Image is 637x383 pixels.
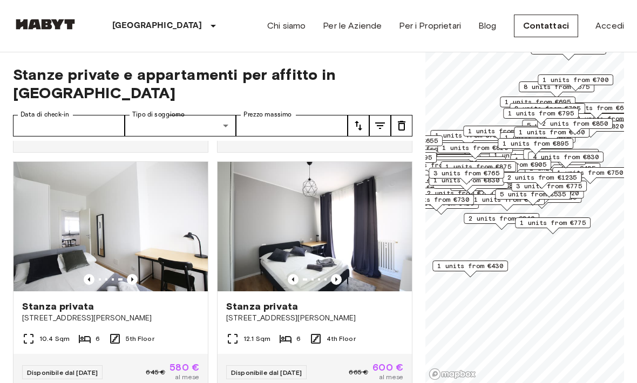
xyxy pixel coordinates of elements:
div: Map marker [500,132,575,149]
span: 1 units from €810 [468,126,534,136]
p: [GEOGRAPHIC_DATA] [112,19,202,32]
div: Map marker [503,108,579,125]
div: Map marker [495,189,571,206]
div: Map marker [432,261,508,277]
span: 5 units from €535 [500,189,566,199]
div: Map marker [557,102,636,119]
span: 10.4 Sqm [39,334,70,344]
label: Data di check-in [21,110,69,119]
span: 8 units from €675 [524,82,589,92]
span: 1 units from €695 [395,183,461,193]
div: Map marker [538,74,613,91]
span: 1 units from €795 [508,108,574,118]
span: 1 units from €820 [442,143,508,153]
button: tune [369,115,391,136]
button: Previous image [331,274,342,285]
span: 600 € [372,363,403,372]
div: Map marker [500,97,575,113]
div: Map marker [430,130,506,147]
span: 2 units from €905 [480,160,546,169]
label: Tipo di soggiorno [132,110,185,119]
a: Blog [478,19,497,32]
span: 1 units from €700 [543,75,608,85]
span: 3 units from €775 [516,181,582,191]
img: Marketing picture of unit IT-14-110-001-001 [218,162,412,291]
a: Chi siamo [267,19,306,32]
span: 1 units from €730 [403,195,469,204]
a: Per le Aziende [323,19,382,32]
span: 1 units from €760 [519,127,585,137]
span: Stanza privata [226,300,298,313]
div: Map marker [476,159,551,176]
a: Accedi [595,19,624,32]
button: tune [391,115,412,136]
span: 1 units from €695 [505,97,571,107]
div: Map marker [390,182,466,199]
span: 1 units from €750 [557,168,623,177]
button: Previous image [84,274,94,285]
div: Map marker [463,126,539,142]
span: 6 [96,334,100,344]
span: 1 units from €430 [437,261,503,271]
span: 13 units from €665 [562,103,632,113]
span: al mese [175,372,199,382]
div: Map marker [515,217,591,234]
div: Map marker [537,118,613,135]
span: 2 units from €840 [469,214,534,223]
a: Mapbox logo [429,368,476,380]
img: Marketing picture of unit IT-14-107-001-002 [13,162,208,291]
span: 580 € [170,363,199,372]
div: Map marker [528,152,604,168]
label: Prezzo massimo [243,110,292,119]
span: 12.1 Sqm [243,334,270,344]
button: Previous image [127,274,138,285]
span: [STREET_ADDRESS][PERSON_NAME] [226,313,403,324]
span: Stanze private e appartamenti per affitto in [GEOGRAPHIC_DATA] [13,65,412,102]
span: 5 units from €805 [527,120,593,130]
span: 2 units from €730 [427,188,493,198]
span: 4 units from €710 [426,175,492,185]
div: Map marker [510,103,585,120]
span: 1 units from €795 [435,131,501,140]
input: Choose date [13,115,125,136]
div: Map marker [437,142,513,159]
span: [STREET_ADDRESS][PERSON_NAME] [22,313,199,324]
span: 5th Floor [126,334,154,344]
span: 1 units from €775 [520,218,586,228]
div: Map marker [514,127,589,143]
div: Map marker [429,168,504,184]
a: Contattaci [514,15,579,37]
span: 2 units from €820 [558,121,624,131]
span: Stanza privata [22,300,94,313]
div: Map marker [519,81,594,98]
button: Previous image [288,274,299,285]
span: 1 units from €785 [515,155,581,165]
span: 2 units from €850 [542,119,608,128]
span: 1 units from €875 [445,162,511,172]
span: 4th Floor [327,334,355,344]
div: Map marker [398,194,474,211]
div: Map marker [523,149,599,166]
img: Habyt [13,19,78,30]
div: Map marker [498,138,573,155]
span: 665 € [349,367,368,377]
span: al mese [379,372,403,382]
span: 645 € [146,367,165,377]
span: 1 units from €655 [372,136,438,146]
span: Disponibile dal [DATE] [231,368,302,377]
div: Map marker [441,161,516,178]
span: 6 [296,334,301,344]
span: 1 units from €695 [366,153,432,162]
span: Disponibile dal [DATE] [27,368,98,377]
span: 1 units from €810 [505,133,571,142]
span: 3 units from €765 [433,168,499,178]
a: Per i Proprietari [399,19,461,32]
div: Map marker [511,181,587,197]
div: Map marker [552,167,628,184]
div: Map marker [464,213,539,230]
div: Map marker [503,172,582,189]
span: 1 units from €850 [474,195,540,204]
button: tune [348,115,369,136]
span: 1 units from €895 [503,139,568,148]
span: 4 units from €830 [533,152,599,162]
